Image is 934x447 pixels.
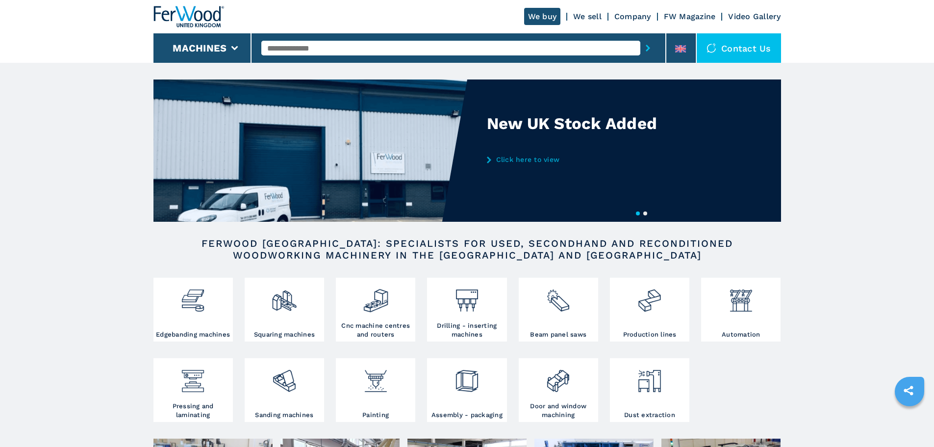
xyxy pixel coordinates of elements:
[487,156,679,163] a: Click here to view
[896,378,921,403] a: sharethis
[363,280,389,314] img: centro_di_lavoro_cnc_2.png
[530,330,586,339] h3: Beam panel saws
[728,280,754,314] img: automazione.png
[173,42,227,54] button: Machines
[664,12,716,21] a: FW Magazine
[245,358,324,422] a: Sanding machines
[624,411,675,420] h3: Dust extraction
[524,8,561,25] a: We buy
[180,361,206,394] img: pressa-strettoia.png
[892,403,927,440] iframe: Chat
[545,361,571,394] img: lavorazione_porte_finestre_2.png
[431,411,503,420] h3: Assembly - packaging
[623,330,677,339] h3: Production lines
[362,411,389,420] h3: Painting
[153,278,233,342] a: Edgebanding machines
[153,358,233,422] a: Pressing and laminating
[701,278,781,342] a: Automation
[271,280,297,314] img: squadratrici_2.png
[722,330,760,339] h3: Automation
[519,278,598,342] a: Beam panel saws
[254,330,315,339] h3: Squaring machines
[363,361,389,394] img: verniciatura_1.png
[153,79,467,222] img: New UK Stock Added
[636,361,662,394] img: aspirazione_1.png
[427,358,506,422] a: Assembly - packaging
[643,211,647,215] button: 2
[336,278,415,342] a: Cnc machine centres and routers
[427,278,506,342] a: Drilling - inserting machines
[636,211,640,215] button: 1
[519,358,598,422] a: Door and window machining
[545,280,571,314] img: sezionatrici_2.png
[338,321,413,339] h3: Cnc machine centres and routers
[153,6,224,27] img: Ferwood
[429,321,504,339] h3: Drilling - inserting machines
[245,278,324,342] a: Squaring machines
[610,358,689,422] a: Dust extraction
[610,278,689,342] a: Production lines
[454,280,480,314] img: foratrici_inseritrici_2.png
[255,411,313,420] h3: Sanding machines
[707,43,716,53] img: Contact us
[614,12,651,21] a: Company
[180,280,206,314] img: bordatrici_1.png
[640,37,656,59] button: submit-button
[336,358,415,422] a: Painting
[521,402,596,420] h3: Door and window machining
[636,280,662,314] img: linee_di_produzione_2.png
[185,237,750,261] h2: FERWOOD [GEOGRAPHIC_DATA]: SPECIALISTS FOR USED, SECONDHAND AND RECONDITIONED WOODWORKING MACHINE...
[454,361,480,394] img: montaggio_imballaggio_2.png
[156,402,230,420] h3: Pressing and laminating
[697,33,781,63] div: Contact us
[728,12,781,21] a: Video Gallery
[156,330,230,339] h3: Edgebanding machines
[573,12,602,21] a: We sell
[271,361,297,394] img: levigatrici_2.png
